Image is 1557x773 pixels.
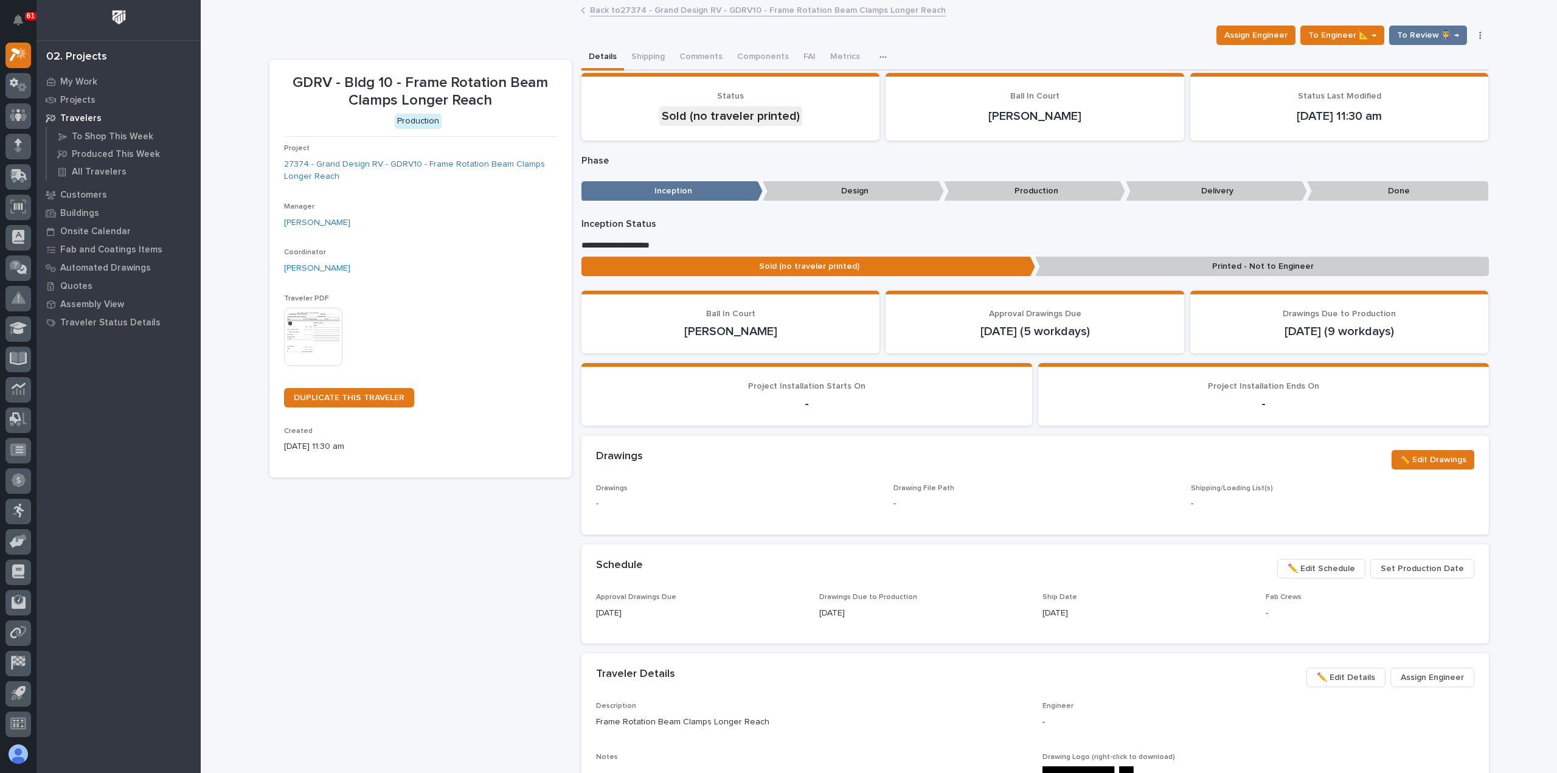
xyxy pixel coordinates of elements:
button: Comments [672,45,730,71]
a: Assembly View [36,295,201,313]
p: [DATE] 11:30 am [1205,109,1474,123]
span: To Engineer 📐 → [1308,28,1376,43]
span: Traveler PDF [284,295,329,302]
span: To Review 👨‍🏭 → [1397,28,1459,43]
a: Quotes [36,277,201,295]
p: Inception [581,181,763,201]
p: Produced This Week [72,149,160,160]
a: My Work [36,72,201,91]
p: Production [944,181,1125,201]
p: Sold (no traveler printed) [581,257,1035,277]
span: Drawings Due to Production [1283,310,1396,318]
p: - [596,397,1018,411]
p: Fab and Coatings Items [60,244,162,255]
span: Assign Engineer [1224,28,1288,43]
a: Automated Drawings [36,258,201,277]
p: [DATE] [1042,607,1251,620]
span: Drawing File Path [893,485,954,492]
span: Assign Engineer [1401,670,1464,685]
span: Engineer [1042,702,1073,710]
span: Ball In Court [1010,92,1059,100]
p: Assembly View [60,299,124,310]
p: - [1191,497,1474,510]
button: users-avatar [5,741,31,767]
button: Metrics [823,45,867,71]
button: Details [581,45,624,71]
span: Approval Drawings Due [596,594,676,601]
p: Printed - Not to Engineer [1035,257,1489,277]
span: Approval Drawings Due [989,310,1081,318]
button: ✏️ Edit Schedule [1277,559,1365,578]
span: Drawing Logo (right-click to download) [1042,754,1175,761]
div: Notifications61 [15,15,31,34]
p: [DATE] [596,607,805,620]
h2: Traveler Details [596,668,675,681]
a: Produced This Week [47,145,201,162]
span: Ship Date [1042,594,1077,601]
p: To Shop This Week [72,131,153,142]
p: My Work [60,77,97,88]
span: Project [284,145,310,152]
p: Travelers [60,113,102,124]
h2: Drawings [596,450,643,463]
a: [PERSON_NAME] [284,262,350,275]
p: [DATE] (5 workdays) [900,324,1170,339]
a: DUPLICATE THIS TRAVELER [284,388,414,407]
a: To Shop This Week [47,128,201,145]
p: GDRV - Bldg 10 - Frame Rotation Beam Clamps Longer Reach [284,74,557,109]
button: FAI [796,45,823,71]
span: Shipping/Loading List(s) [1191,485,1273,492]
a: All Travelers [47,163,201,180]
span: ✏️ Edit Schedule [1288,561,1355,576]
p: Done [1307,181,1488,201]
p: Inception Status [581,218,1489,230]
span: Notes [596,754,618,761]
button: Assign Engineer [1216,26,1295,45]
span: ✏️ Edit Drawings [1399,452,1466,467]
p: Traveler Status Details [60,317,161,328]
a: Traveler Status Details [36,313,201,331]
a: Projects [36,91,201,109]
p: Frame Rotation Beam Clamps Longer Reach [596,716,1028,729]
span: ✏️ Edit Details [1317,670,1375,685]
span: Manager [284,203,314,210]
img: Workspace Logo [108,6,130,29]
p: - [1053,397,1474,411]
span: Set Production Date [1381,561,1464,576]
span: Coordinator [284,249,326,256]
p: Phase [581,155,1489,167]
a: Travelers [36,109,201,127]
button: Assign Engineer [1390,668,1474,687]
div: 02. Projects [46,50,107,64]
div: Sold (no traveler printed) [659,106,802,126]
p: Design [763,181,944,201]
div: Production [395,114,442,129]
p: - [596,497,879,510]
p: Onsite Calendar [60,226,131,237]
p: - [1266,607,1474,620]
span: Ball In Court [706,310,755,318]
p: [PERSON_NAME] [900,109,1170,123]
p: Quotes [60,281,92,292]
a: Customers [36,185,201,204]
a: Onsite Calendar [36,222,201,240]
button: To Engineer 📐 → [1300,26,1384,45]
button: ✏️ Edit Details [1306,668,1385,687]
a: Buildings [36,204,201,222]
button: Shipping [624,45,672,71]
span: Drawings Due to Production [819,594,917,601]
p: All Travelers [72,167,127,178]
h2: Schedule [596,559,643,572]
p: Customers [60,190,107,201]
p: 61 [27,12,35,20]
p: - [893,497,896,510]
a: Back to27374 - Grand Design RV - GDRV10 - Frame Rotation Beam Clamps Longer Reach [590,2,946,16]
p: Delivery [1126,181,1307,201]
span: Drawings [596,485,628,492]
span: Project Installation Starts On [748,382,865,390]
button: ✏️ Edit Drawings [1392,450,1474,470]
a: 27374 - Grand Design RV - GDRV10 - Frame Rotation Beam Clamps Longer Reach [284,158,557,184]
span: DUPLICATE THIS TRAVELER [294,393,404,402]
span: Fab Crews [1266,594,1302,601]
p: [DATE] [819,607,1028,620]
